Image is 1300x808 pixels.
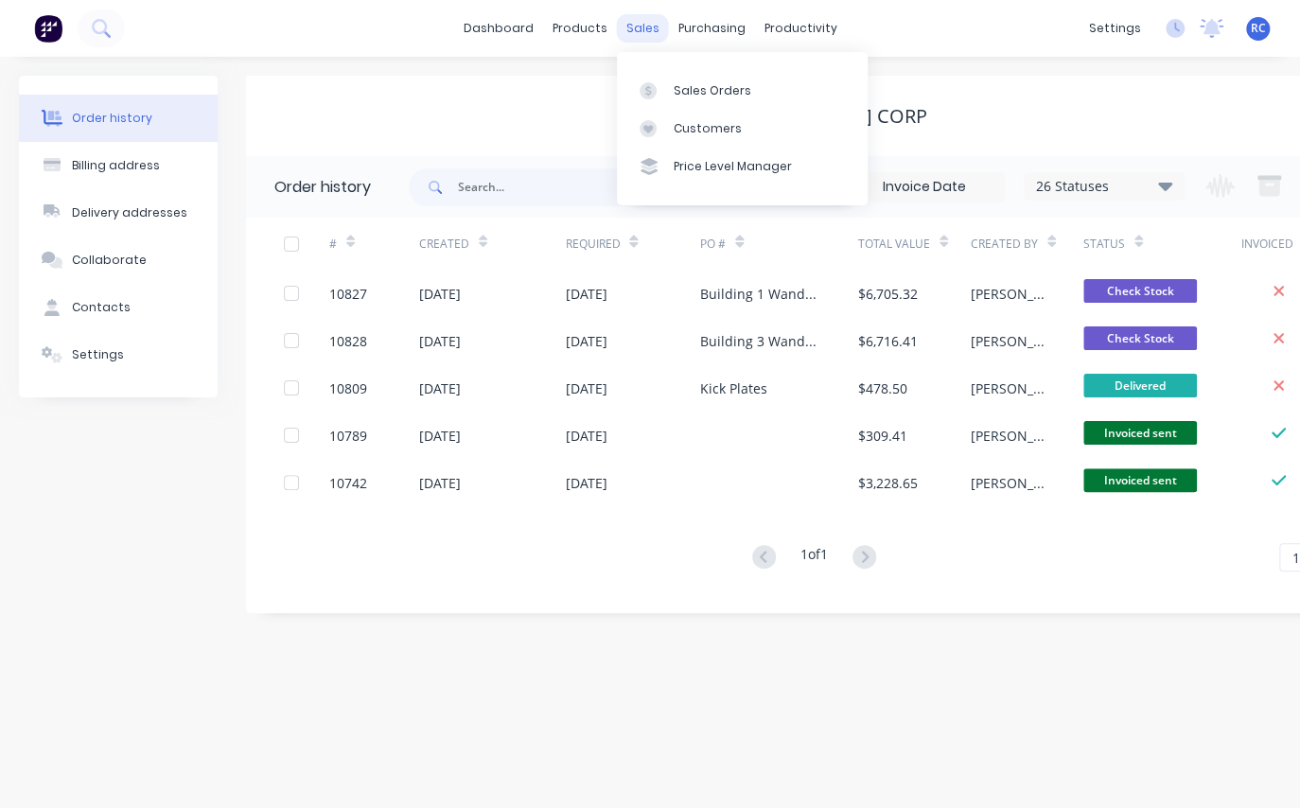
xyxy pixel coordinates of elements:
[1240,236,1292,253] div: Invoiced
[419,331,461,351] div: [DATE]
[1025,176,1184,197] div: 26 Statuses
[858,284,918,304] div: $6,705.32
[617,110,868,148] a: Customers
[971,473,1045,493] div: [PERSON_NAME]
[755,14,847,43] div: productivity
[674,82,751,99] div: Sales Orders
[700,284,820,304] div: Building 1 Wandoan Project - Drop Down Boxes and Kick Plates
[700,331,820,351] div: Building 3 Wandoan Project - Drop Down Boxes and Kick Plates
[700,218,858,270] div: PO #
[329,473,367,493] div: 10742
[971,426,1045,446] div: [PERSON_NAME]
[1083,326,1197,350] span: Check Stock
[1083,236,1125,253] div: Status
[858,236,930,253] div: Total Value
[419,426,461,446] div: [DATE]
[72,157,160,174] div: Billing address
[72,252,147,269] div: Collaborate
[565,426,606,446] div: [DATE]
[858,218,971,270] div: Total Value
[858,426,907,446] div: $309.41
[34,14,62,43] img: Factory
[971,284,1045,304] div: [PERSON_NAME]
[1083,218,1241,270] div: Status
[617,71,868,109] a: Sales Orders
[971,331,1045,351] div: [PERSON_NAME]
[858,473,918,493] div: $3,228.65
[1251,20,1266,37] span: RC
[1083,421,1197,445] span: Invoiced sent
[72,204,187,221] div: Delivery addresses
[617,14,669,43] div: sales
[669,14,755,43] div: purchasing
[72,110,152,127] div: Order history
[565,331,606,351] div: [DATE]
[565,378,606,398] div: [DATE]
[858,378,907,398] div: $478.50
[800,544,828,571] div: 1 of 1
[329,236,337,253] div: #
[543,14,617,43] div: products
[274,176,371,199] div: Order history
[845,173,1004,202] input: Invoice Date
[565,236,620,253] div: Required
[617,148,868,185] a: Price Level Manager
[858,331,918,351] div: $6,716.41
[329,331,367,351] div: 10828
[700,236,726,253] div: PO #
[454,14,543,43] a: dashboard
[565,284,606,304] div: [DATE]
[72,299,131,316] div: Contacts
[19,331,218,378] button: Settings
[674,158,792,175] div: Price Level Manager
[329,284,367,304] div: 10827
[419,284,461,304] div: [DATE]
[971,378,1045,398] div: [PERSON_NAME]
[329,378,367,398] div: 10809
[329,218,419,270] div: #
[700,378,767,398] div: Kick Plates
[565,473,606,493] div: [DATE]
[419,473,461,493] div: [DATE]
[19,95,218,142] button: Order history
[419,218,566,270] div: Created
[419,378,461,398] div: [DATE]
[1080,14,1151,43] div: settings
[19,237,218,284] button: Collaborate
[329,426,367,446] div: 10789
[19,284,218,331] button: Contacts
[971,218,1083,270] div: Created By
[1083,468,1197,492] span: Invoiced sent
[72,346,124,363] div: Settings
[971,236,1038,253] div: Created By
[458,168,645,206] input: Search...
[19,189,218,237] button: Delivery addresses
[419,236,469,253] div: Created
[1083,374,1197,397] span: Delivered
[674,120,742,137] div: Customers
[19,142,218,189] button: Billing address
[565,218,700,270] div: Required
[1083,279,1197,303] span: Check Stock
